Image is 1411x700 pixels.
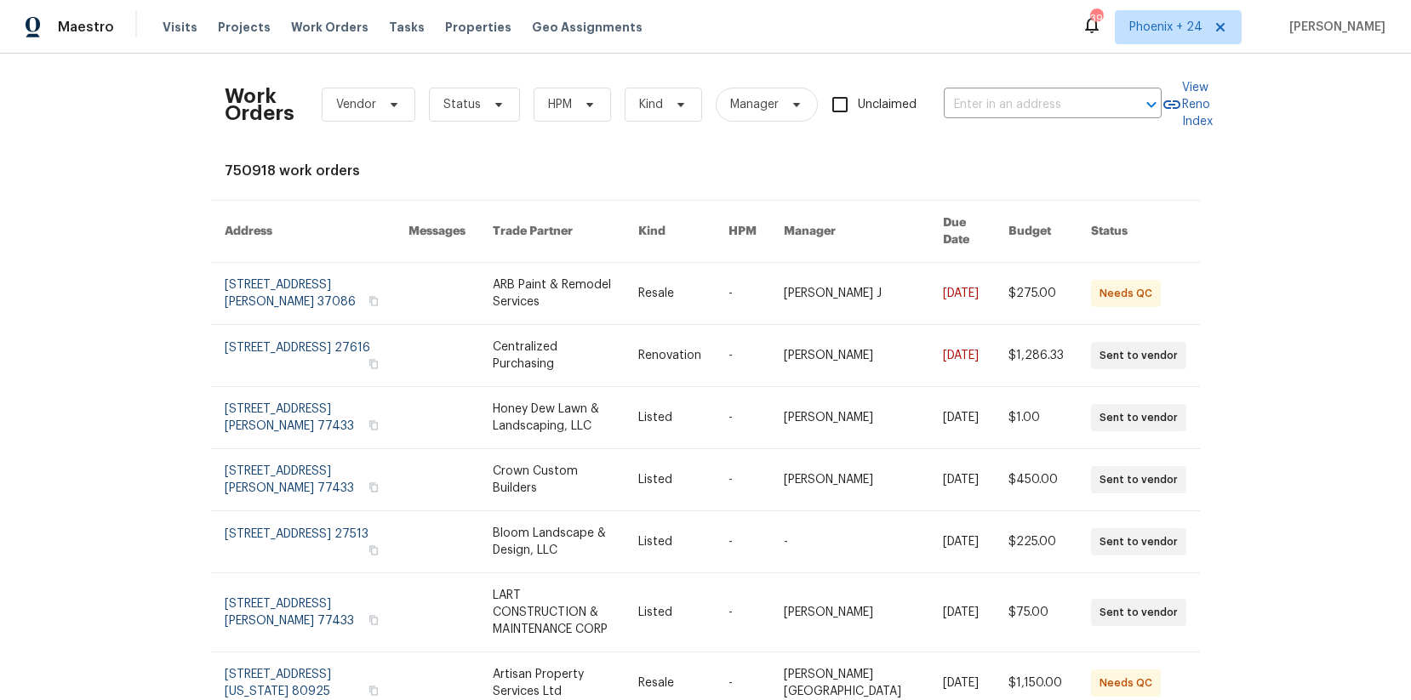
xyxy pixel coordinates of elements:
[366,418,381,433] button: Copy Address
[366,480,381,495] button: Copy Address
[715,201,770,263] th: HPM
[479,449,626,511] td: Crown Custom Builders
[163,19,197,36] span: Visits
[770,573,929,652] td: [PERSON_NAME]
[944,92,1114,118] input: Enter in an address
[366,293,381,309] button: Copy Address
[1077,201,1200,263] th: Status
[291,19,368,36] span: Work Orders
[770,511,929,573] td: -
[532,19,643,36] span: Geo Assignments
[211,201,395,263] th: Address
[336,96,376,113] span: Vendor
[479,511,626,573] td: Bloom Landscape & Design, LLC
[770,201,929,263] th: Manager
[770,325,929,387] td: [PERSON_NAME]
[548,96,572,113] span: HPM
[445,19,511,36] span: Properties
[58,19,114,36] span: Maestro
[929,201,995,263] th: Due Date
[389,21,425,33] span: Tasks
[225,162,1186,179] div: 750918 work orders
[479,387,626,449] td: Honey Dew Lawn & Landscaping, LLC
[218,19,271,36] span: Projects
[730,96,779,113] span: Manager
[625,387,715,449] td: Listed
[1162,79,1213,130] a: View Reno Index
[715,573,770,652] td: -
[625,449,715,511] td: Listed
[625,325,715,387] td: Renovation
[366,356,381,372] button: Copy Address
[770,449,929,511] td: [PERSON_NAME]
[625,263,715,325] td: Resale
[715,449,770,511] td: -
[639,96,663,113] span: Kind
[479,263,626,325] td: ARB Paint & Remodel Services
[715,325,770,387] td: -
[479,201,626,263] th: Trade Partner
[1282,19,1385,36] span: [PERSON_NAME]
[395,201,479,263] th: Messages
[995,201,1077,263] th: Budget
[366,612,381,628] button: Copy Address
[479,573,626,652] td: LART CONSTRUCTION & MAINTENANCE CORP
[770,387,929,449] td: [PERSON_NAME]
[625,201,715,263] th: Kind
[225,88,294,122] h2: Work Orders
[1129,19,1202,36] span: Phoenix + 24
[715,263,770,325] td: -
[715,387,770,449] td: -
[858,96,917,114] span: Unclaimed
[443,96,481,113] span: Status
[770,263,929,325] td: [PERSON_NAME] J
[1090,10,1102,27] div: 397
[715,511,770,573] td: -
[625,511,715,573] td: Listed
[366,683,381,698] button: Copy Address
[366,543,381,558] button: Copy Address
[625,573,715,652] td: Listed
[479,325,626,387] td: Centralized Purchasing
[1140,93,1163,117] button: Open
